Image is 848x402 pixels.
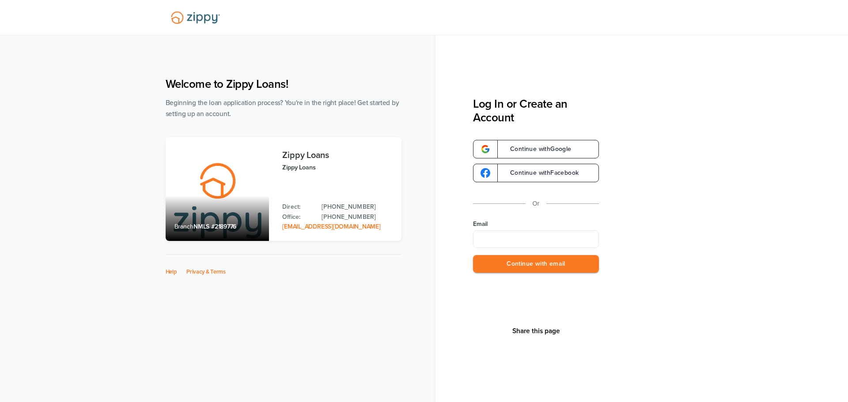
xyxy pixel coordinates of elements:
label: Email [473,220,599,229]
h3: Log In or Create an Account [473,97,599,124]
button: Continue with email [473,255,599,273]
img: Lender Logo [166,8,225,28]
a: Office Phone: 512-975-2947 [322,212,392,222]
span: NMLS #2189776 [193,223,236,230]
img: google-logo [481,168,490,178]
h1: Welcome to Zippy Loans! [166,77,401,91]
h3: Zippy Loans [282,150,392,160]
a: Direct Phone: 512-975-2947 [322,202,392,212]
input: Email Address [473,230,599,248]
p: Office: [282,212,313,222]
button: Share This Page [510,327,563,335]
p: Direct: [282,202,313,212]
a: Privacy & Terms [186,268,226,275]
span: Continue with Facebook [501,170,579,176]
a: Email Address: zippyguide@zippymh.com [282,223,380,230]
span: Beginning the loan application process? You're in the right place! Get started by setting up an a... [166,99,399,118]
a: google-logoContinue withFacebook [473,164,599,182]
p: Zippy Loans [282,162,392,173]
span: Continue with Google [501,146,572,152]
p: Or [533,198,540,209]
a: google-logoContinue withGoogle [473,140,599,158]
a: Help [166,268,177,275]
img: google-logo [481,144,490,154]
span: Branch [174,223,194,230]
